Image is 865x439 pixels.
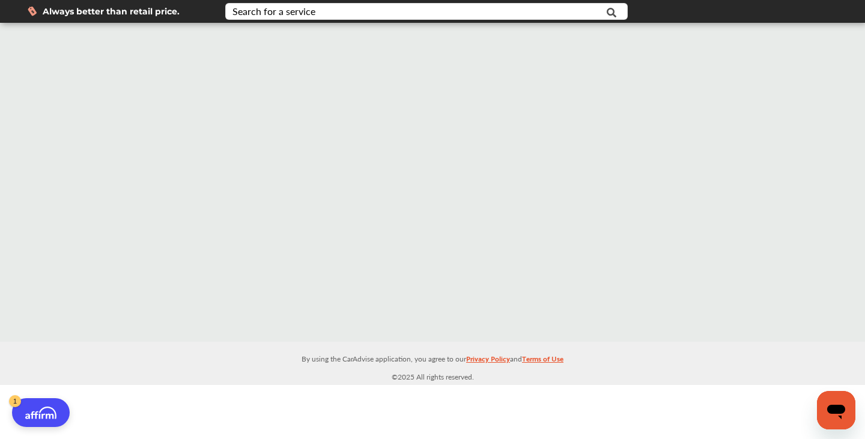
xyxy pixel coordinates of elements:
a: Privacy Policy [466,352,510,371]
iframe: Button to launch messaging window [817,391,855,429]
span: Always better than retail price. [43,7,180,16]
a: Terms of Use [522,352,563,371]
img: dollor_label_vector.a70140d1.svg [28,6,37,16]
div: Search for a service [232,7,315,16]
